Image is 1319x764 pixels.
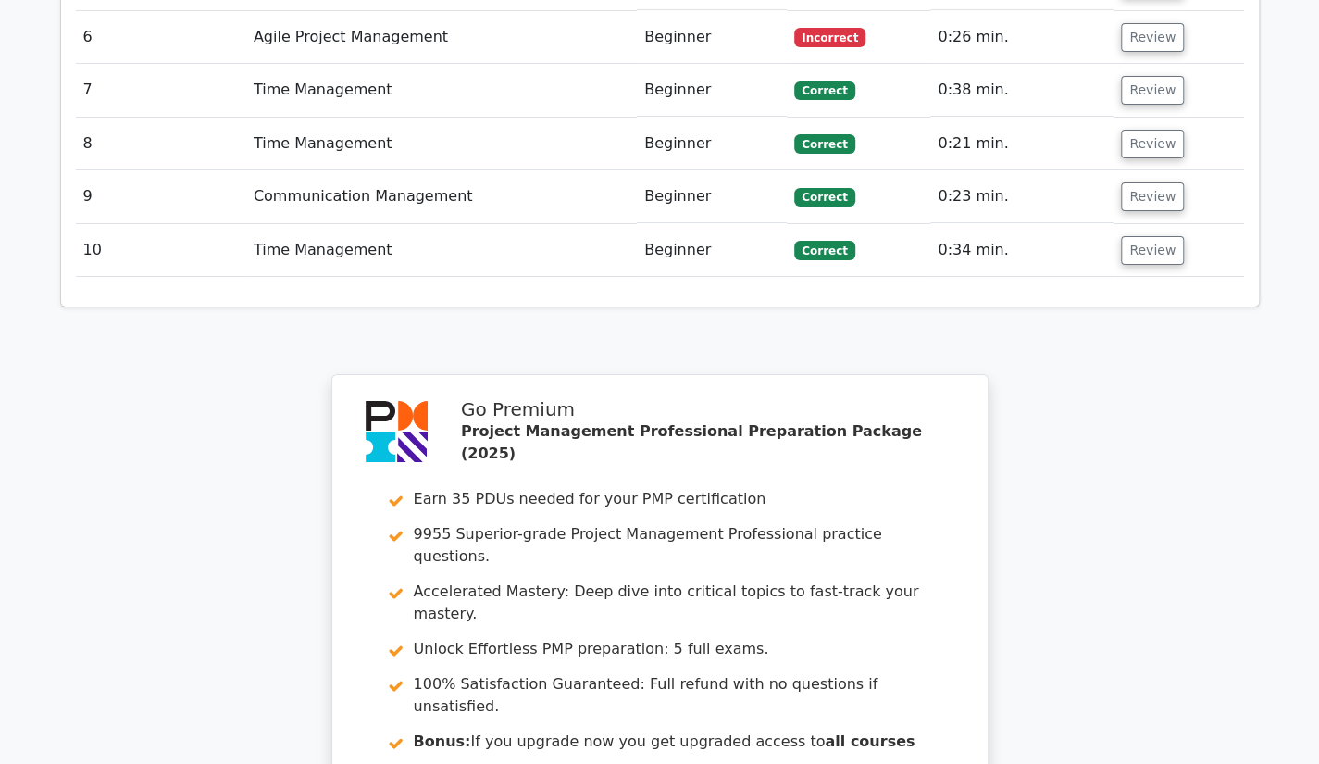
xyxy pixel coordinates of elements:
td: 0:26 min. [930,11,1114,64]
span: Correct [794,188,854,207]
td: 0:23 min. [930,170,1114,223]
button: Review [1121,23,1184,52]
td: 0:34 min. [930,224,1114,277]
td: Beginner [637,11,787,64]
span: Incorrect [794,28,865,46]
td: Agile Project Management [246,11,637,64]
span: Correct [794,241,854,259]
span: Correct [794,81,854,100]
td: Time Management [246,224,637,277]
button: Review [1121,182,1184,211]
td: 0:38 min. [930,64,1114,117]
span: Correct [794,134,854,153]
td: 7 [76,64,246,117]
button: Review [1121,130,1184,158]
td: Time Management [246,118,637,170]
td: 9 [76,170,246,223]
td: Beginner [637,64,787,117]
td: 10 [76,224,246,277]
td: Beginner [637,170,787,223]
td: 0:21 min. [930,118,1114,170]
button: Review [1121,236,1184,265]
button: Review [1121,76,1184,105]
td: Communication Management [246,170,637,223]
td: Beginner [637,118,787,170]
td: 6 [76,11,246,64]
td: Beginner [637,224,787,277]
td: Time Management [246,64,637,117]
td: 8 [76,118,246,170]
